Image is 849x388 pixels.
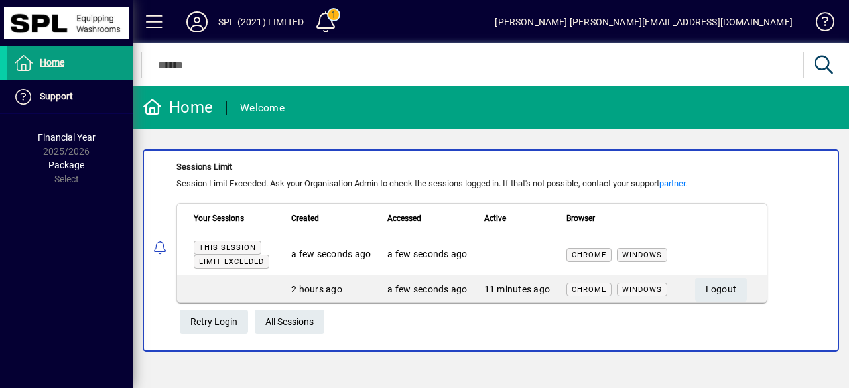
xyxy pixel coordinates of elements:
span: Limit exceeded [199,257,264,266]
span: This session [199,243,256,252]
span: Financial Year [38,132,96,143]
td: 2 hours ago [283,275,379,302]
a: All Sessions [255,310,324,334]
span: Retry Login [190,311,237,333]
div: Session Limit Exceeded. Ask your Organisation Admin to check the sessions logged in. If that's no... [176,177,767,190]
span: Package [48,160,84,170]
span: Browser [566,211,595,226]
span: Support [40,91,73,101]
td: a few seconds ago [379,275,475,302]
a: Support [7,80,133,113]
a: partner [659,178,685,188]
span: All Sessions [265,311,314,333]
td: 11 minutes ago [476,275,558,302]
span: Your Sessions [194,211,244,226]
span: Windows [622,251,662,259]
td: a few seconds ago [283,233,379,275]
div: SPL (2021) LIMITED [218,11,304,32]
span: Windows [622,285,662,294]
td: a few seconds ago [379,233,475,275]
button: Retry Login [180,310,248,334]
app-alert-notification-menu-item: Sessions Limit [133,149,849,352]
span: Accessed [387,211,421,226]
span: Active [484,211,506,226]
div: Welcome [240,97,285,119]
span: Home [40,57,64,68]
div: [PERSON_NAME] [PERSON_NAME][EMAIL_ADDRESS][DOMAIN_NAME] [495,11,793,32]
span: Chrome [572,251,606,259]
span: Chrome [572,285,606,294]
div: Home [143,97,213,118]
span: Logout [706,279,737,300]
button: Logout [695,278,748,302]
div: Sessions Limit [176,161,767,174]
button: Profile [176,10,218,34]
a: Knowledge Base [806,3,832,46]
span: Created [291,211,319,226]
